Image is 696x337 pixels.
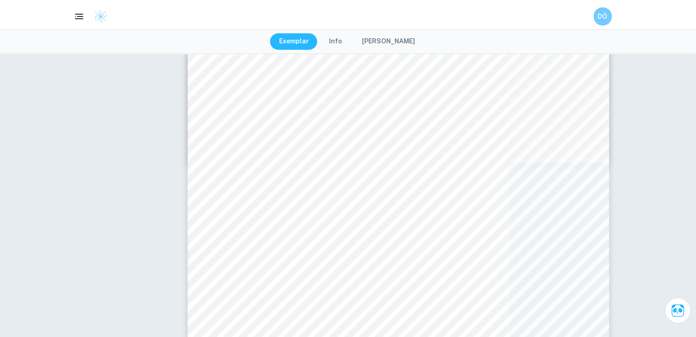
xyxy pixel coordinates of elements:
h6: DÖ [597,11,608,21]
button: [PERSON_NAME] [353,33,424,50]
a: Clastify logo [88,10,108,23]
button: Ask Clai [665,298,691,323]
img: Clastify logo [94,10,108,23]
button: Exemplar [270,33,318,50]
button: DÖ [593,7,612,26]
button: Info [320,33,351,50]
